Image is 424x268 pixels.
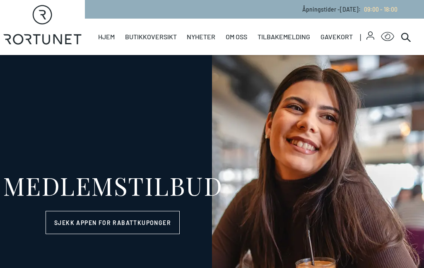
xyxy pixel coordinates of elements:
a: Butikkoversikt [125,19,177,55]
a: Nyheter [187,19,215,55]
a: Hjem [98,19,115,55]
a: Tilbakemelding [258,19,310,55]
button: Open Accessibility Menu [381,30,394,43]
a: Gavekort [320,19,353,55]
p: Åpningstider - [DATE] : [302,5,397,14]
a: 09:00 - 18:00 [361,6,397,13]
a: Om oss [226,19,247,55]
div: MEDLEMSTILBUD [3,173,223,198]
a: Sjekk appen for rabattkuponger [46,211,180,234]
span: 09:00 - 18:00 [364,6,397,13]
span: | [360,19,366,55]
